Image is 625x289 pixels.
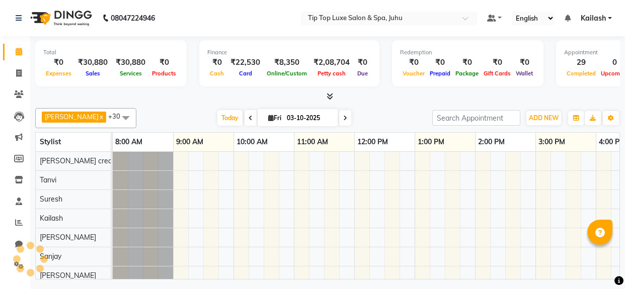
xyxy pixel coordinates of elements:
[83,70,103,77] span: Sales
[453,70,481,77] span: Package
[207,57,226,68] div: ₹0
[40,271,96,280] span: [PERSON_NAME]
[355,70,370,77] span: Due
[40,233,96,242] span: [PERSON_NAME]
[427,70,453,77] span: Prepaid
[415,135,447,149] a: 1:00 PM
[513,70,535,77] span: Wallet
[294,135,331,149] a: 11:00 AM
[400,57,427,68] div: ₹0
[40,252,61,261] span: Sanjay
[453,57,481,68] div: ₹0
[111,4,155,32] b: 08047224946
[217,110,243,126] span: Today
[284,111,334,126] input: 2025-10-03
[40,175,56,184] span: Tanvi
[400,70,427,77] span: Voucher
[526,111,561,125] button: ADD NEW
[226,57,264,68] div: ₹22,530
[432,110,520,126] input: Search Appointment
[529,114,559,122] span: ADD NEW
[149,57,179,68] div: ₹0
[564,57,598,68] div: 29
[234,135,270,149] a: 10:00 AM
[476,135,507,149] a: 2:00 PM
[40,195,62,204] span: Suresh
[427,57,453,68] div: ₹0
[112,57,149,68] div: ₹30,880
[315,70,348,77] span: Petty cash
[74,57,112,68] div: ₹30,880
[40,156,120,165] span: [PERSON_NAME] creado
[99,113,103,121] a: x
[237,70,255,77] span: Card
[207,48,371,57] div: Finance
[309,57,354,68] div: ₹2,08,704
[43,57,74,68] div: ₹0
[536,135,568,149] a: 3:00 PM
[40,137,61,146] span: Stylist
[581,13,606,24] span: Kailash
[43,70,74,77] span: Expenses
[355,135,390,149] a: 12:00 PM
[564,70,598,77] span: Completed
[481,57,513,68] div: ₹0
[264,57,309,68] div: ₹8,350
[149,70,179,77] span: Products
[43,48,179,57] div: Total
[207,70,226,77] span: Cash
[174,135,206,149] a: 9:00 AM
[266,114,284,122] span: Fri
[40,214,63,223] span: Kailash
[117,70,144,77] span: Services
[113,135,145,149] a: 8:00 AM
[45,113,99,121] span: [PERSON_NAME]
[108,112,128,120] span: +30
[400,48,535,57] div: Redemption
[264,70,309,77] span: Online/Custom
[354,57,371,68] div: ₹0
[26,4,95,32] img: logo
[513,57,535,68] div: ₹0
[481,70,513,77] span: Gift Cards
